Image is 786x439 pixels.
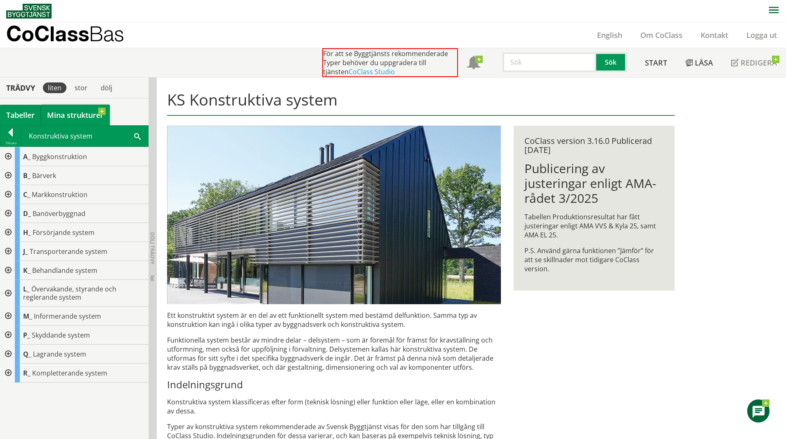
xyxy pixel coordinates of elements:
[23,284,30,293] span: L_
[23,152,31,161] span: A_
[588,30,631,40] a: English
[524,246,663,273] p: P.S. Använd gärna funktionen ”Jämför” för att se skillnader mot tidigare CoClass version.
[30,247,107,256] span: Transporterande system
[23,284,116,302] span: Övervakande, styrande och reglerande system
[0,140,21,146] div: Tillbaka
[33,209,85,218] span: Banöverbyggnad
[695,58,713,68] span: Läsa
[596,52,627,72] button: Sök
[89,21,124,46] span: Bas
[524,136,663,155] div: CoClass version 3.16.0 Publicerad [DATE]
[23,228,31,237] span: H_
[645,58,667,68] span: Start
[34,312,101,321] span: Informerande system
[167,126,501,304] img: structural-solar-shading.jpg
[134,131,141,140] span: Sök i tabellen
[6,22,142,48] a: CoClassBas
[2,83,40,92] div: Trädvy
[6,4,52,19] img: Svensk Byggtjänst
[41,105,110,125] a: Mina strukturer
[33,350,86,359] span: Lagrande system
[503,52,596,72] input: Sök
[96,82,117,93] div: dölj
[23,190,30,199] span: C_
[23,171,31,180] span: B_
[167,311,501,329] p: Ett konstruktivt system är en del av ett funktionellt system med bestämd delfunktion. Samma typ a...
[737,30,786,40] a: Logga ut
[23,209,31,218] span: D_
[524,212,663,239] p: Tabellen Produktionsresultat har fått justeringar enligt AMA VVS & Kyla 25, samt AMA EL 25.
[23,247,28,256] span: J_
[167,90,674,116] h1: KS Konstruktiva system
[32,266,97,275] span: Behandlande system
[32,369,107,378] span: Kompletterande system
[32,331,90,340] span: Skyddande system
[23,266,31,275] span: K_
[167,378,501,391] h3: Indelningsgrund
[741,58,777,68] span: Redigera
[23,350,31,359] span: Q_
[70,82,92,93] div: stor
[23,331,30,340] span: P_
[33,228,94,237] span: Försörjande system
[32,171,56,180] span: Bärverk
[32,152,87,161] span: Byggkonstruktion
[676,48,722,77] a: Läsa
[167,336,501,372] p: Funktionella system består av mindre delar – delsystem – som är föremål för främst för krav­ställ...
[349,67,395,76] a: CoClass Studio
[21,126,148,146] div: Konstruktiva system
[524,161,663,206] h1: Publicering av justeringar enligt AMA-rådet 3/2025
[636,48,676,77] a: Start
[322,48,458,77] div: För att se Byggtjänsts rekommenderade Typer behöver du uppgradera till tjänsten
[149,232,156,264] span: Dölj trädvy
[722,48,786,77] a: Redigera
[23,369,31,378] span: R_
[6,29,124,38] p: CoClass
[23,312,32,321] span: M_
[167,397,501,416] p: Konstruktiva system klassificeras efter form (teknisk lösning) eller funktion eller läge, eller e...
[467,57,480,70] span: Notifikationer
[692,30,737,40] a: Kontakt
[631,30,692,40] a: Om CoClass
[43,82,66,93] div: liten
[32,190,87,199] span: Markkonstruktion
